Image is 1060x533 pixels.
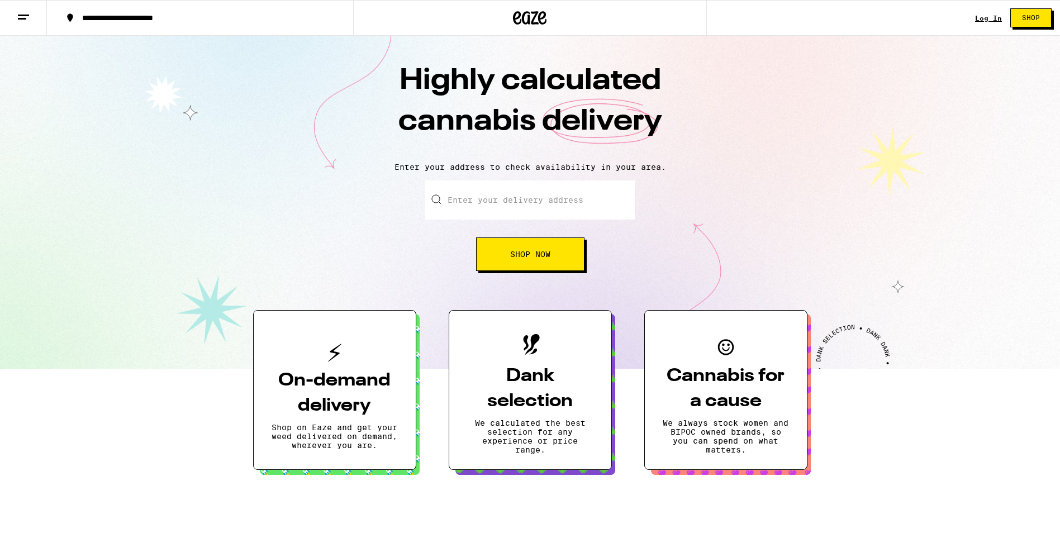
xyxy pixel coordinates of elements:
h3: Dank selection [467,364,593,414]
button: Shop [1010,8,1052,27]
h3: On-demand delivery [272,368,398,418]
a: Shop [1002,8,1060,27]
h1: Highly calculated cannabis delivery [335,61,726,154]
p: We calculated the best selection for any experience or price range. [467,418,593,454]
button: On-demand deliveryShop on Eaze and get your weed delivered on demand, wherever you are. [253,310,416,470]
button: Dank selectionWe calculated the best selection for any experience or price range. [449,310,612,470]
h3: Cannabis for a cause [663,364,789,414]
span: Shop Now [510,250,550,258]
p: Shop on Eaze and get your weed delivered on demand, wherever you are. [272,423,398,450]
span: Shop [1022,15,1040,21]
button: Shop Now [476,237,584,271]
p: Enter your address to check availability in your area. [11,163,1049,172]
input: Enter your delivery address [425,180,635,220]
button: Cannabis for a causeWe always stock women and BIPOC owned brands, so you can spend on what matters. [644,310,807,470]
a: Log In [975,15,1002,22]
p: We always stock women and BIPOC owned brands, so you can spend on what matters. [663,418,789,454]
